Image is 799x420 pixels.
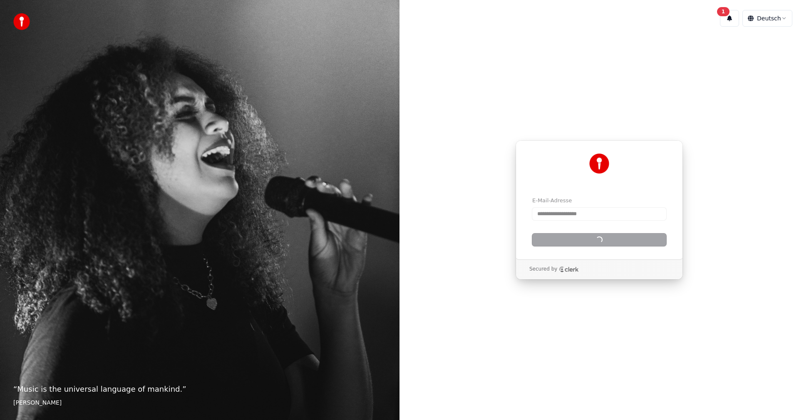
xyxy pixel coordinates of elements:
[13,383,386,395] p: “ Music is the universal language of mankind. ”
[529,266,557,273] p: Secured by
[720,10,739,27] button: 1
[13,13,30,30] img: youka
[13,398,386,407] footer: [PERSON_NAME]
[559,266,579,272] a: Clerk logo
[717,7,730,16] div: 1
[589,154,609,174] img: Youka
